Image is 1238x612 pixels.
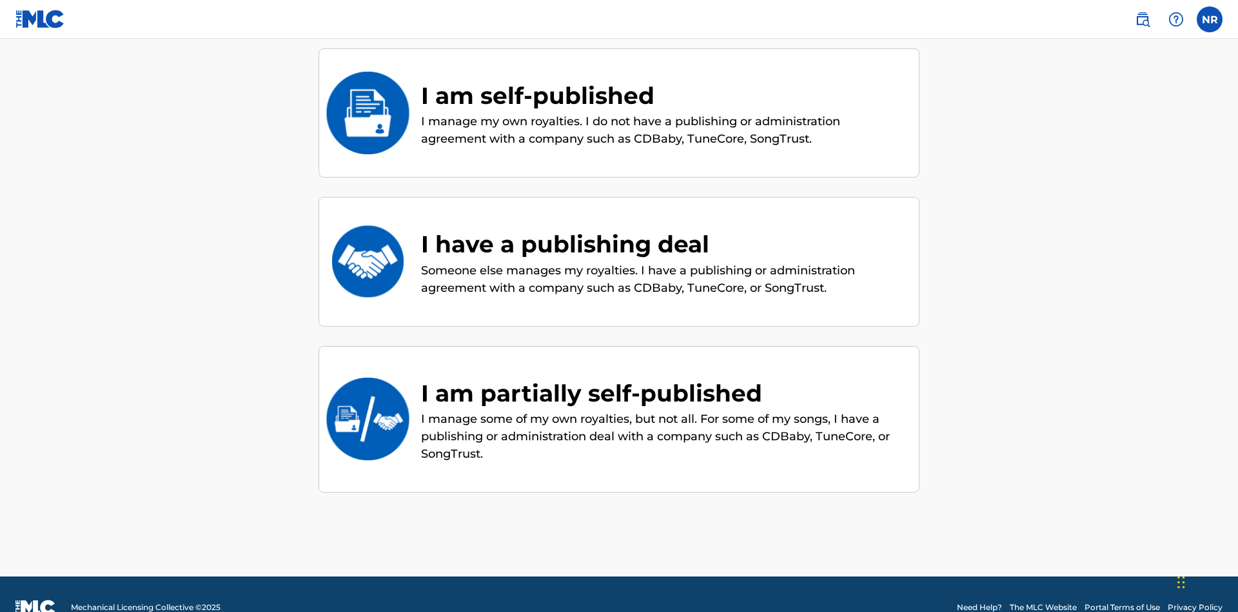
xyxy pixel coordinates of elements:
[326,378,410,460] img: I am partially self-published
[421,262,906,297] p: Someone else manages my royalties. I have a publishing or administration agreement with a company...
[319,346,919,493] div: I am partially self-publishedI am partially self-publishedI manage some of my own royalties, but ...
[421,411,906,463] p: I manage some of my own royalties, but not all. For some of my songs, I have a publishing or admi...
[421,227,906,261] div: I have a publishing deal
[319,48,919,178] div: I am self-publishedI am self-publishedI manage my own royalties. I do not have a publishing or ad...
[1130,6,1155,32] a: Public Search
[1174,550,1238,612] iframe: Chat Widget
[1177,563,1185,602] div: Drag
[421,376,906,411] div: I am partially self-published
[1135,12,1150,27] img: search
[15,10,65,28] img: MLC Logo
[326,220,410,303] img: I have a publishing deal
[319,197,919,327] div: I have a publishing dealI have a publishing dealSomeone else manages my royalties. I have a publi...
[1168,12,1184,27] img: help
[1197,6,1223,32] div: User Menu
[1163,6,1189,32] div: Help
[421,78,906,113] div: I am self-published
[326,72,410,154] img: I am self-published
[421,113,906,148] p: I manage my own royalties. I do not have a publishing or administration agreement with a company ...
